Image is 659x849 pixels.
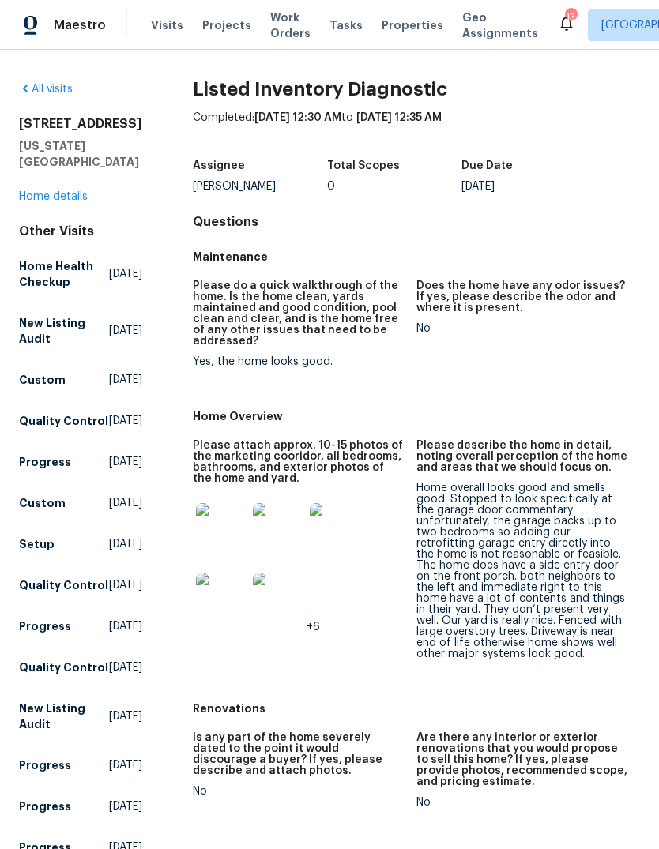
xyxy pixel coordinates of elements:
span: Projects [202,17,251,33]
h5: [US_STATE][GEOGRAPHIC_DATA] [19,138,142,170]
h5: Home Health Checkup [19,258,109,290]
span: [DATE] 12:35 AM [356,112,442,123]
h5: Due Date [461,160,513,171]
span: [DATE] [109,495,142,511]
a: Progress[DATE] [19,448,142,476]
a: Progress[DATE] [19,792,142,821]
a: Quality Control[DATE] [19,407,142,435]
h5: Progress [19,798,71,814]
h5: Is any part of the home severely dated to the point it would discourage a buyer? If yes, please d... [193,732,404,776]
a: New Listing Audit[DATE] [19,694,142,738]
div: Other Visits [19,224,142,239]
h5: Progress [19,618,71,634]
a: Quality Control[DATE] [19,653,142,682]
span: [DATE] [109,577,142,593]
h5: Please attach approx. 10-15 photos of the marketing cooridor, all bedrooms, bathrooms, and exteri... [193,440,404,484]
h5: Please describe the home in detail, noting overall perception of the home and areas that we shoul... [416,440,627,473]
span: [DATE] [109,536,142,552]
div: [DATE] [461,181,596,192]
span: [DATE] [109,708,142,724]
span: [DATE] [109,659,142,675]
span: Work Orders [270,9,311,41]
div: No [416,797,627,808]
h5: Quality Control [19,413,108,429]
a: All visits [19,84,73,95]
h5: Custom [19,495,66,511]
div: Yes, the home looks good. [193,356,404,367]
span: Maestro [54,17,106,33]
h5: Assignee [193,160,245,171]
span: Tasks [329,20,363,31]
div: No [416,323,627,334]
a: Custom[DATE] [19,489,142,517]
div: 0 [327,181,461,192]
div: Completed: to [193,110,640,151]
span: Properties [382,17,443,33]
span: Visits [151,17,183,33]
div: 13 [565,9,576,25]
h2: Listed Inventory Diagnostic [193,81,640,97]
span: [DATE] [109,757,142,773]
div: No [193,786,404,797]
h5: Please do a quick walkthrough of the home. Is the home clean, yards maintained and good condition... [193,280,404,347]
a: Home details [19,191,88,202]
h5: Quality Control [19,659,108,675]
h5: Maintenance [193,249,640,265]
h5: Home Overview [193,408,640,424]
div: Home overall looks good and smells good. Stopped to look specifically at the garage door commenta... [416,483,627,659]
div: [PERSON_NAME] [193,181,327,192]
span: [DATE] [109,413,142,429]
h5: Total Scopes [327,160,400,171]
h5: Does the home have any odor issues? If yes, please describe the odor and where it is present. [416,280,627,314]
h4: Questions [193,214,640,230]
h5: Renovations [193,701,640,716]
span: [DATE] 12:30 AM [254,112,341,123]
h5: Quality Control [19,577,108,593]
span: [DATE] [109,266,142,282]
h5: Progress [19,757,71,773]
h5: Are there any interior or exterior renovations that you would propose to sell this home? If yes, ... [416,732,627,787]
a: Progress[DATE] [19,751,142,780]
h5: Progress [19,454,71,470]
span: [DATE] [109,372,142,388]
a: Quality Control[DATE] [19,571,142,599]
a: Setup[DATE] [19,530,142,558]
a: Progress[DATE] [19,612,142,641]
a: Home Health Checkup[DATE] [19,252,142,296]
h2: [STREET_ADDRESS] [19,116,142,132]
span: [DATE] [109,798,142,814]
span: [DATE] [109,323,142,339]
span: Geo Assignments [462,9,538,41]
a: New Listing Audit[DATE] [19,309,142,353]
h5: New Listing Audit [19,315,109,347]
a: Custom[DATE] [19,366,142,394]
span: [DATE] [109,454,142,470]
h5: Setup [19,536,55,552]
span: +6 [307,622,320,633]
span: [DATE] [109,618,142,634]
h5: New Listing Audit [19,701,109,732]
h5: Custom [19,372,66,388]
